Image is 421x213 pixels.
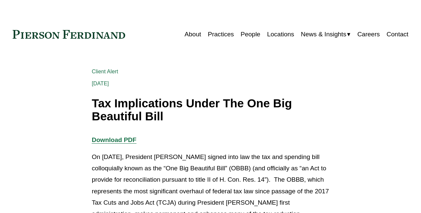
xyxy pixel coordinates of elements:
a: Locations [267,28,294,41]
h1: Tax Implications Under The One Big Beautiful Bill [92,97,329,123]
a: Careers [357,28,380,41]
a: folder dropdown [301,28,350,41]
a: Download PDF [92,136,136,143]
span: [DATE] [92,81,109,86]
span: News & Insights [301,29,346,40]
a: People [241,28,260,41]
a: Practices [208,28,234,41]
a: About [185,28,201,41]
a: Client Alert [92,69,118,74]
a: Contact [387,28,409,41]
